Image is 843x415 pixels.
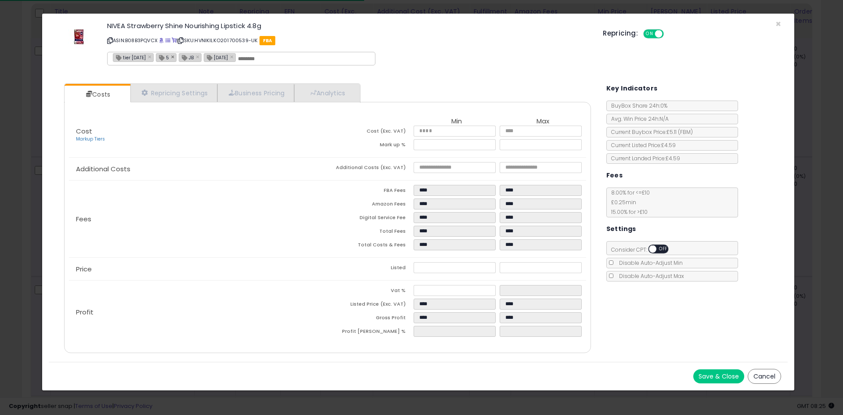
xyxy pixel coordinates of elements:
span: × [775,18,781,30]
span: OFF [663,30,677,38]
a: Business Pricing [217,84,294,102]
td: Gross Profit [328,312,414,326]
h5: Settings [606,224,636,235]
td: Listed Price (Exc. VAT) [328,299,414,312]
p: Additional Costs [69,166,328,173]
span: Disable Auto-Adjust Max [615,272,684,280]
td: Mark up % [328,139,414,153]
span: FBA [259,36,276,45]
button: Save & Close [693,369,744,383]
th: Max [500,118,586,126]
p: Price [69,266,328,273]
span: £5.11 [666,128,693,136]
th: Min [414,118,500,126]
h5: Fees [606,170,623,181]
span: £0.25 min [607,198,636,206]
a: × [148,53,153,61]
h5: Repricing: [603,30,638,37]
span: ON [644,30,655,38]
td: Vat % [328,285,414,299]
span: Current Buybox Price: [607,128,693,136]
td: FBA Fees [328,185,414,198]
a: × [196,53,201,61]
p: Profit [69,309,328,316]
a: × [171,53,177,61]
span: Consider CPT: [607,246,680,253]
a: All offer listings [166,37,170,44]
span: tier [DATE] [113,54,146,61]
button: Cancel [748,369,781,384]
span: Current Landed Price: £4.59 [607,155,680,162]
span: Current Listed Price: £4.59 [607,141,676,149]
a: Analytics [294,84,359,102]
p: Fees [69,216,328,223]
td: Amazon Fees [328,198,414,212]
h5: Key Indicators [606,83,658,94]
img: 31IGrmKr9+L._SL60_.jpg [68,22,88,49]
span: Avg. Win Price 24h: N/A [607,115,669,123]
span: 5 [156,54,169,61]
a: Repricing Settings [130,84,217,102]
a: BuyBox page [159,37,164,44]
span: OFF [656,245,670,253]
a: Costs [65,86,130,103]
h3: NIVEA Strawberry Shine Nourishing Lipstick 4.8g [107,22,590,29]
a: Your listing only [172,37,177,44]
span: JB [179,54,194,61]
td: Digital Service Fee [328,212,414,226]
p: ASIN: B08B3PQVCX | SKU: HVNIKILKO201700539-UK [107,33,590,47]
span: 8.00 % for <= £10 [607,189,650,216]
a: × [230,53,235,61]
span: BuyBox Share 24h: 0% [607,102,667,109]
td: Cost (Exc. VAT) [328,126,414,139]
td: Listed [328,262,414,276]
td: Profit [PERSON_NAME] % [328,326,414,339]
td: Total Costs & Fees [328,239,414,253]
span: ( FBM ) [678,128,693,136]
td: Total Fees [328,226,414,239]
span: 15.00 % for > £10 [607,208,648,216]
p: Cost [69,128,328,143]
a: Markup Tiers [76,136,105,142]
td: Additional Costs (Exc. VAT) [328,162,414,176]
span: [DATE] [204,54,228,61]
span: Disable Auto-Adjust Min [615,259,683,267]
